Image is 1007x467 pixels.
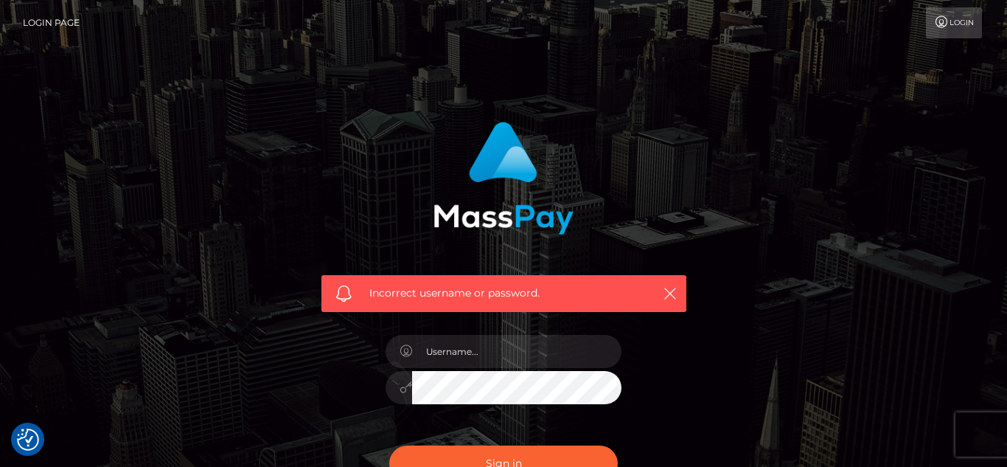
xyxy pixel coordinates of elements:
a: Login Page [23,7,80,38]
span: Incorrect username or password. [369,286,638,301]
a: Login [926,7,982,38]
img: Revisit consent button [17,429,39,451]
img: MassPay Login [433,122,574,235]
input: Username... [412,335,621,368]
button: Consent Preferences [17,429,39,451]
